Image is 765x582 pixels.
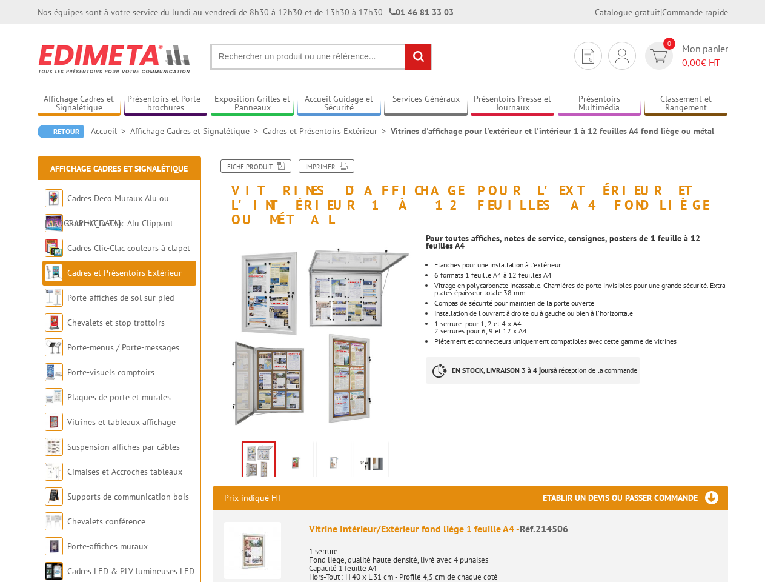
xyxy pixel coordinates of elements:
[243,443,274,480] img: vitrines_d_affichage_214506_1.jpg
[471,94,554,114] a: Présentoirs Presse et Journaux
[45,562,63,580] img: Cadres LED & PLV lumineuses LED
[67,242,190,253] a: Cadres Clic-Clac couleurs à clapet
[45,289,63,307] img: Porte-affiches de sol sur pied
[45,487,63,506] img: Supports de communication bois
[45,239,63,257] img: Cadres Clic-Clac couleurs à clapet
[426,357,640,384] p: à réception de la commande
[45,264,63,282] img: Cadres et Présentoirs Extérieur
[319,444,348,481] img: 214510_214511_2.jpg
[434,320,727,335] li: 1 serrure pour 1, 2 et 4 x A4 2 serrures pour 6, 9 et 12 x A4
[662,7,728,18] a: Commande rapide
[282,444,311,481] img: 214510_214511_1.jpg
[91,125,130,136] a: Accueil
[224,522,281,579] img: Vitrine Intérieur/Extérieur fond liège 1 feuille A4
[682,56,728,70] span: € HT
[682,42,728,70] span: Mon panier
[67,416,176,427] a: Vitrines et tableaux affichage
[434,299,727,307] li: Compas de sécurité pour maintien de la porte ouverte
[45,193,169,229] a: Cadres Deco Muraux Alu ou [GEOGRAPHIC_DATA]
[582,48,594,64] img: devis rapide
[45,363,63,381] img: Porte-visuels comptoirs
[67,317,165,328] a: Chevalets et stop trottoirs
[38,36,192,81] img: Edimeta
[384,94,468,114] a: Services Généraux
[45,463,63,481] img: Cimaises et Accroches tableaux
[67,566,194,577] a: Cadres LED & PLV lumineuses LED
[615,48,629,63] img: devis rapide
[45,413,63,431] img: Vitrines et tableaux affichage
[67,466,182,477] a: Cimaises et Accroches tableaux
[67,292,174,303] a: Porte-affiches de sol sur pied
[67,516,145,527] a: Chevalets conférence
[297,94,381,114] a: Accueil Guidage et Sécurité
[38,125,84,138] a: Retour
[595,7,660,18] a: Catalogue gratuit
[67,491,189,502] a: Supports de communication bois
[124,94,208,114] a: Présentoirs et Porte-brochures
[67,267,182,278] a: Cadres et Présentoirs Extérieur
[67,392,171,403] a: Plaques de porte et murales
[263,125,391,136] a: Cadres et Présentoirs Extérieur
[452,366,554,375] strong: EN STOCK, LIVRAISON 3 à 4 jours
[204,159,737,227] h1: Vitrines d'affichage pour l'extérieur et l'intérieur 1 à 12 feuilles A4 fond liège ou métal
[130,125,263,136] a: Affichage Cadres et Signalétique
[38,94,121,114] a: Affichage Cadres et Signalétique
[67,218,173,229] a: Cadres Clic-Clac Alu Clippant
[224,486,282,510] p: Prix indiqué HT
[220,159,291,173] a: Fiche produit
[211,94,294,114] a: Exposition Grilles et Panneaux
[434,261,727,269] p: Etanches pour une installation à l'extérieur
[45,338,63,356] img: Porte-menus / Porte-messages
[38,6,454,18] div: Nos équipes sont à votre service du lundi au vendredi de 8h30 à 12h30 et de 13h30 à 17h30
[434,338,727,345] li: Piètement et connecteurs uniquement compatibles avec cette gamme de vitrines
[434,282,727,296] li: Vitrage en polycarbonate incassable. Charnières de porte invisibles pour une grande sécurité. Ext...
[210,44,432,70] input: Rechercher un produit ou une référence...
[45,313,63,332] img: Chevalets et stop trottoirs
[650,49,667,63] img: devis rapide
[405,44,431,70] input: rechercher
[45,189,63,207] img: Cadres Deco Muraux Alu ou Bois
[67,367,154,378] a: Porte-visuels comptoirs
[67,441,180,452] a: Suspension affiches par câbles
[309,522,717,536] div: Vitrine Intérieur/Extérieur fond liège 1 feuille A4 -
[389,7,454,18] strong: 01 46 81 33 03
[357,444,386,481] img: 214510_214511_3.jpg
[434,310,727,317] li: Installation de l'ouvrant à droite ou à gauche ou bien à l'horizontale
[67,541,148,552] a: Porte-affiches muraux
[426,233,700,251] strong: Pour toutes affiches, notes de service, consignes, posters de 1 feuille à 12 feuilles A4
[642,42,728,70] a: devis rapide 0 Mon panier 0,00€ HT
[45,438,63,456] img: Suspension affiches par câbles
[45,512,63,530] img: Chevalets conférence
[45,537,63,555] img: Porte-affiches muraux
[45,388,63,406] img: Plaques de porte et murales
[543,486,728,510] h3: Etablir un devis ou passer commande
[595,6,728,18] div: |
[391,125,714,137] li: Vitrines d'affichage pour l'extérieur et l'intérieur 1 à 12 feuilles A4 fond liège ou métal
[299,159,354,173] a: Imprimer
[50,163,188,174] a: Affichage Cadres et Signalétique
[67,342,179,353] a: Porte-menus / Porte-messages
[213,233,417,438] img: vitrines_d_affichage_214506_1.jpg
[558,94,641,114] a: Présentoirs Multimédia
[644,94,728,114] a: Classement et Rangement
[682,56,701,69] span: 0,00
[663,38,675,50] span: 0
[520,523,568,535] span: Réf.214506
[434,272,727,279] li: 6 formats 1 feuille A4 à 12 feuilles A4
